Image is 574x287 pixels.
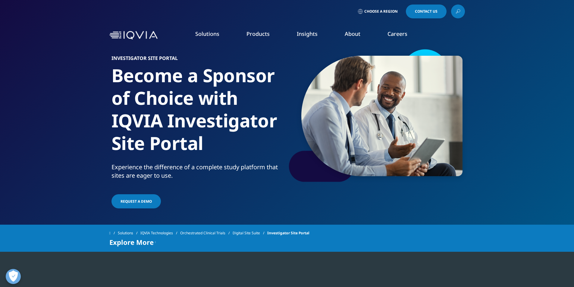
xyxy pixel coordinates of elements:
span: Explore More [109,239,154,246]
a: Solutions [118,228,140,239]
a: Insights [297,30,318,37]
a: Request A Demo [111,194,161,208]
h6: Investigator Site Portal [111,56,285,64]
span: Contact Us [415,10,438,13]
img: 2068_specialist-doctors-discussing-case.png [301,56,463,176]
img: IQVIA Healthcare Information Technology and Pharma Clinical Research Company [109,31,158,40]
span: Choose a Region [364,9,398,14]
a: Contact Us [406,5,447,18]
a: Orchestrated Clinical Trials [180,228,233,239]
a: Solutions [195,30,219,37]
button: Open Preferences [6,269,21,284]
a: Products [246,30,270,37]
h1: Become a Sponsor of Choice with IQVIA Investigator Site Portal [111,64,285,163]
a: About [345,30,360,37]
span: Investigator Site Portal [267,228,309,239]
p: Experience the difference of a complete study platform that sites are eager to use. [111,163,285,183]
a: Careers [387,30,407,37]
span: Request A Demo [121,199,152,204]
a: Digital Site Suite [233,228,267,239]
a: IQVIA Technologies [140,228,180,239]
nav: Primary [160,21,465,49]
